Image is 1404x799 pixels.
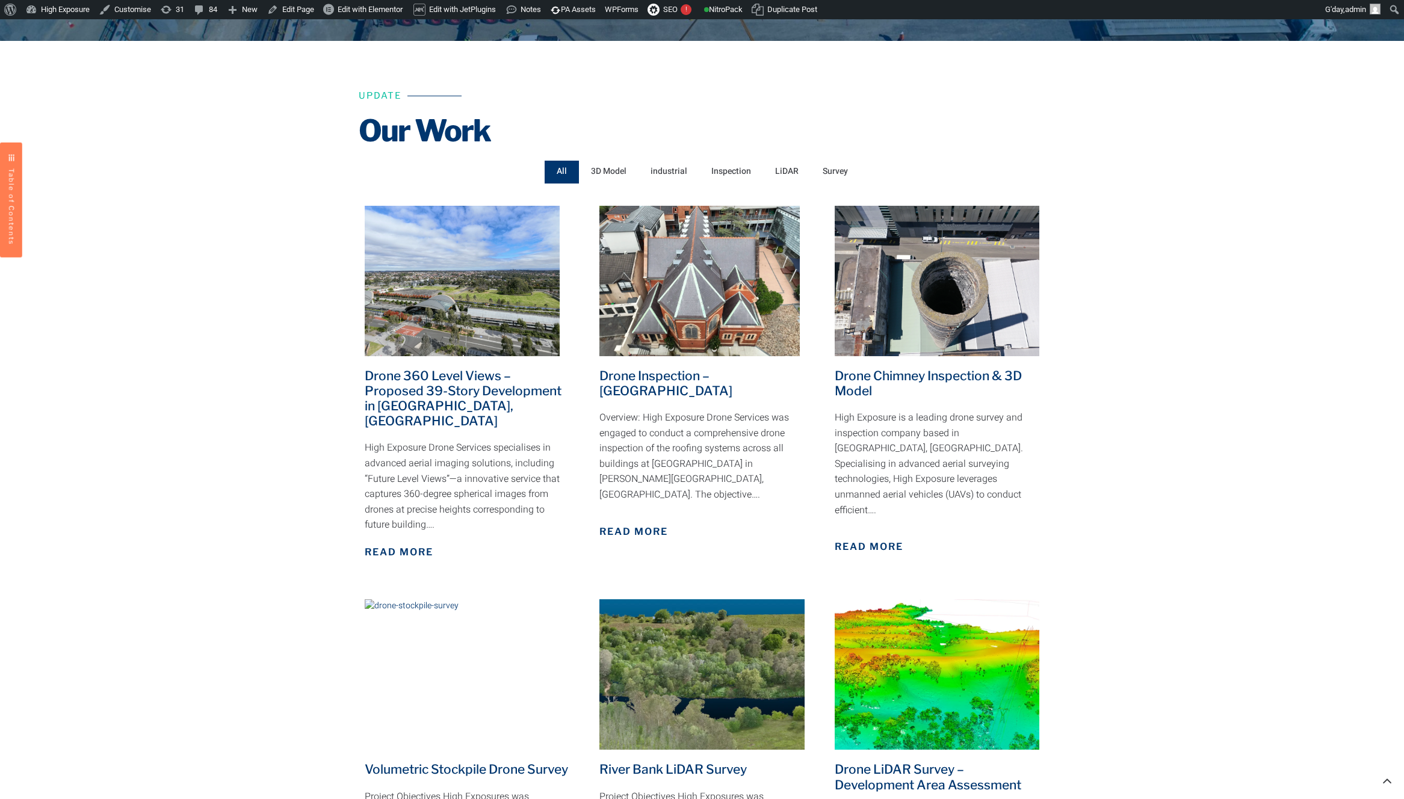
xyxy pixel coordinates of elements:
span: All [557,164,567,180]
div: High Exposure Drone Services specialises in advanced aerial imaging solutions, including “Future ... [365,440,570,533]
a: Read More [365,545,433,560]
span: Edit with Elementor [338,5,403,14]
img: drone-stockpile-survey [365,599,566,750]
h6: Update [359,91,401,100]
span: Table of Contents [7,168,16,245]
span: Inspection [711,164,751,180]
span: admin [1345,5,1366,14]
span: industrial [651,164,687,180]
p: Overview: High Exposure Drone Services was engaged to conduct a comprehensive drone inspection of... [599,410,805,503]
p: High Exposure is a leading drone survey and inspection company based in [GEOGRAPHIC_DATA], [GEOGR... [835,410,1040,518]
span: SEO [663,5,678,14]
div: ! [681,4,691,15]
span: LiDAR [775,164,799,180]
a: Drone LiDAR Survey – Development Area Assessment [835,762,1021,792]
a: River Bank LiDAR Survey [599,762,747,777]
h2: Our Work [359,113,1046,149]
a: Read More [599,525,668,539]
span: 3D Model [591,164,626,180]
a: Drone 360 Level Views – Proposed 39-Story Development in [GEOGRAPHIC_DATA], [GEOGRAPHIC_DATA] [365,368,561,429]
a: Drone Inspection – [GEOGRAPHIC_DATA] [599,368,732,398]
a: Volumetric Stockpile Drone Survey [365,762,568,777]
span: Survey [823,164,848,180]
a: Read More [835,540,903,554]
a: Drone Chimney Inspection & 3D Model [835,368,1022,398]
